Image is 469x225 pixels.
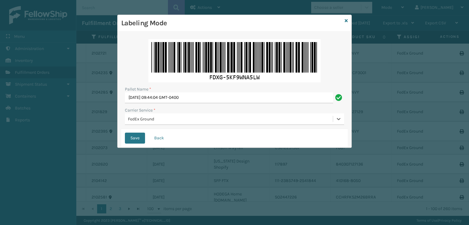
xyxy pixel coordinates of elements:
[121,19,342,28] h3: Labeling Mode
[149,133,169,144] button: Back
[125,107,155,113] label: Carrier Service
[128,116,333,122] div: FedEx Ground
[125,86,151,92] label: Pallet Name
[125,133,145,144] button: Save
[148,39,321,82] img: yTkDLYAAAAGSURBVAMAr+ehW0RiocwAAAAASUVORK5CYII=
